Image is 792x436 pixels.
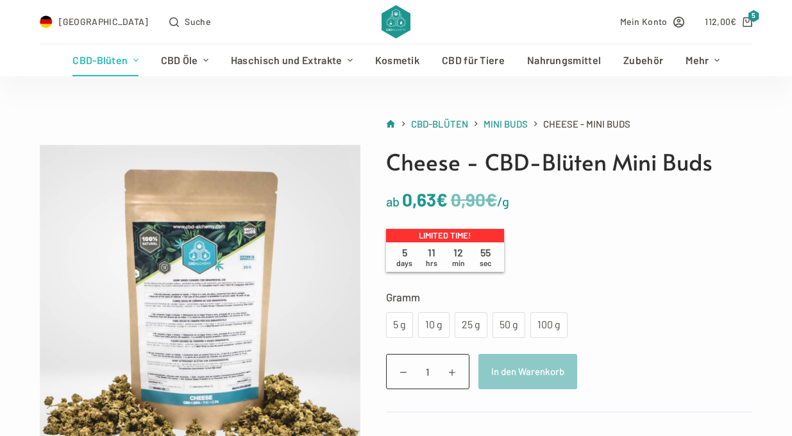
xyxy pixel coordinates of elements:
[612,44,675,76] a: Zubehör
[386,354,469,389] input: Produktmenge
[40,15,53,28] img: DE Flag
[396,258,412,267] span: days
[620,14,668,29] span: Mein Konto
[675,44,730,76] a: Mehr
[620,14,685,29] a: Mein Konto
[364,44,430,76] a: Kosmetik
[748,10,759,22] span: 5
[497,194,509,209] span: /g
[705,14,752,29] a: Shopping cart
[426,258,437,267] span: hrs
[426,317,442,333] div: 10 g
[485,189,497,210] span: €
[169,14,211,29] button: Open search form
[62,44,149,76] a: CBD-Blüten
[219,44,364,76] a: Haschisch und Extrakte
[730,16,736,27] span: €
[452,258,465,267] span: min
[386,194,400,209] span: ab
[484,118,528,130] span: Mini Buds
[62,44,730,76] nav: Header-Menü
[451,189,497,210] bdi: 0,90
[418,246,445,268] span: 11
[59,14,149,29] span: [GEOGRAPHIC_DATA]
[402,189,448,210] bdi: 0,63
[391,246,418,268] span: 5
[386,145,752,179] h1: Cheese - CBD-Blüten Mini Buds
[478,354,577,389] button: In den Warenkorb
[386,229,504,243] p: Limited time!
[445,246,472,268] span: 12
[480,258,491,267] span: sec
[484,116,528,132] a: Mini Buds
[543,116,630,132] span: Cheese - Mini Buds
[394,317,405,333] div: 5 g
[411,118,468,130] span: CBD-Blüten
[382,5,411,39] img: CBD Alchemy
[472,246,499,268] span: 55
[516,44,612,76] a: Nahrungsmittel
[431,44,516,76] a: CBD für Tiere
[411,116,468,132] a: CBD-Blüten
[185,14,211,29] span: Suche
[436,189,448,210] span: €
[149,44,219,76] a: CBD Öle
[386,288,752,306] label: Gramm
[462,317,480,333] div: 25 g
[705,16,736,27] bdi: 112,00
[538,317,560,333] div: 100 g
[500,317,518,333] div: 50 g
[40,14,149,29] a: Select Country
